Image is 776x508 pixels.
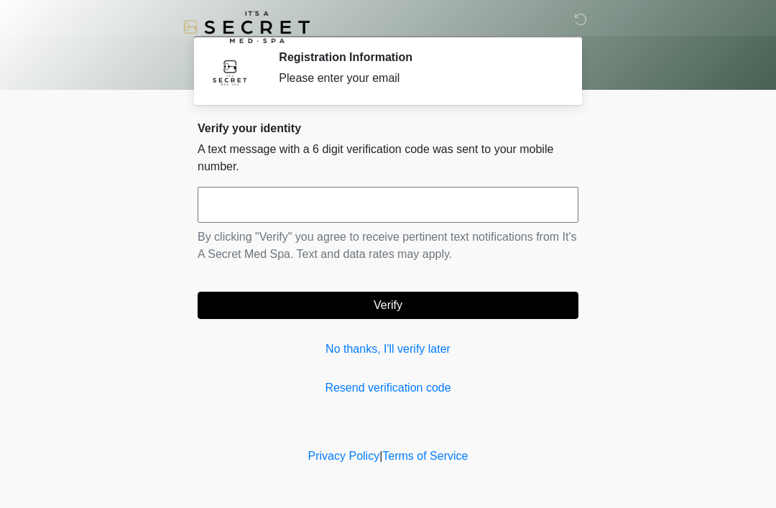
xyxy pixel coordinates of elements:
[198,341,578,358] a: No thanks, I'll verify later
[183,11,310,43] img: It's A Secret Med Spa Logo
[198,121,578,135] h2: Verify your identity
[279,50,557,64] h2: Registration Information
[279,70,557,87] div: Please enter your email
[379,450,382,462] a: |
[198,292,578,319] button: Verify
[198,141,578,175] p: A text message with a 6 digit verification code was sent to your mobile number.
[198,379,578,397] a: Resend verification code
[308,450,380,462] a: Privacy Policy
[382,450,468,462] a: Terms of Service
[208,50,251,93] img: Agent Avatar
[198,228,578,263] p: By clicking "Verify" you agree to receive pertinent text notifications from It's A Secret Med Spa...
